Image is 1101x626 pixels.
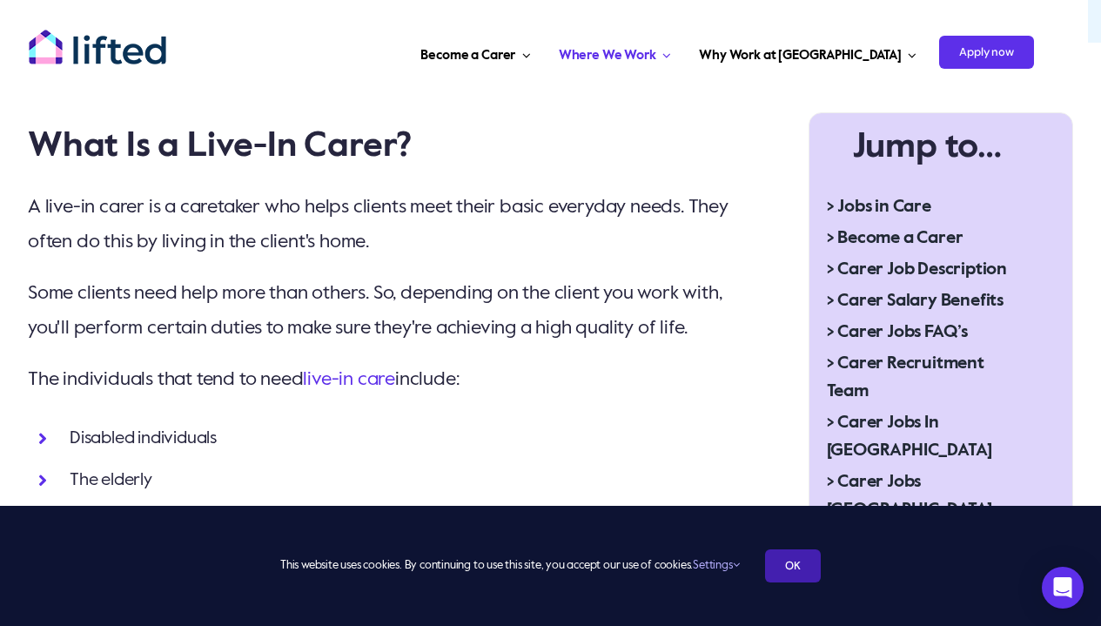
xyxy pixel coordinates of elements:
[28,284,722,338] span: Some clients need help more than others. So, depending on the client you work with, you'll perfor...
[827,319,968,347] span: > Carer Jobs FAQ’s
[809,286,1044,317] a: > Carer Salary Benefits
[827,193,931,221] span: > Jobs in Care
[827,409,1027,465] span: > Carer Jobs In [GEOGRAPHIC_DATA]
[809,124,1044,171] h2: Jump to…
[827,287,1004,315] span: > Carer Salary Benefits
[939,36,1034,69] span: Apply now
[765,549,821,582] a: OK
[1042,567,1084,609] div: Open Intercom Messenger
[939,26,1034,78] a: Apply now
[554,26,676,78] a: Where We Work
[28,198,728,252] span: A live-in carer is a caretaker who helps clients meet their basic everyday needs. They often do t...
[809,223,1044,254] a: > Become a Carer
[809,467,1044,526] a: > Carer Jobs [GEOGRAPHIC_DATA]
[280,552,739,580] span: This website uses cookies. By continuing to use this site, you accept our use of cookies.
[809,407,1044,467] a: > Carer Jobs In [GEOGRAPHIC_DATA]
[70,472,152,489] span: The elderly
[694,26,922,78] a: Why Work at [GEOGRAPHIC_DATA]
[809,254,1044,286] a: > Carer Job Description
[699,42,902,70] span: Why Work at [GEOGRAPHIC_DATA]
[693,560,739,571] a: Settings
[28,370,459,389] span: The individuals that tend to need include:
[28,29,167,46] a: lifted-logo
[827,468,1027,524] span: > Carer Jobs [GEOGRAPHIC_DATA]
[827,225,963,252] span: > Become a Carer
[303,370,395,389] a: live-in care
[420,42,515,70] span: Become a Carer
[809,317,1044,348] a: > Carer Jobs FAQ’s
[70,430,217,448] span: Disabled individuals
[827,350,1027,406] span: > Carer Recruitment Team
[278,26,1034,78] nav: Carer Jobs Menu
[827,256,1007,284] span: > Carer Job Description
[809,192,1044,223] a: > Jobs in Care
[809,348,1044,407] a: > Carer Recruitment Team
[28,129,412,164] span: What Is a Live-In Carer?
[415,26,535,78] a: Become a Carer
[559,42,656,70] span: Where We Work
